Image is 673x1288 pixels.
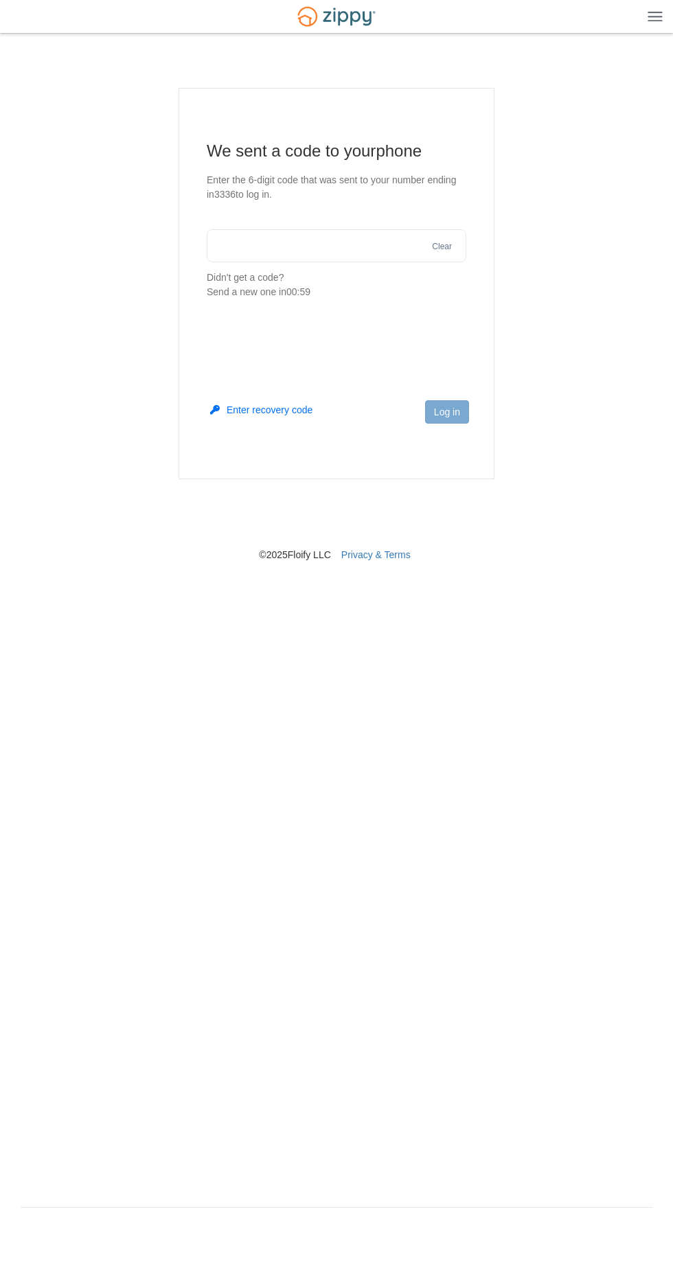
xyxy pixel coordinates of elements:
[207,173,466,202] p: Enter the 6-digit code that was sent to your number ending in 3336 to log in.
[425,400,469,424] button: Log in
[341,549,411,560] a: Privacy & Terms
[428,240,456,253] button: Clear
[648,11,663,21] img: Mobile Dropdown Menu
[210,403,312,417] button: Enter recovery code
[21,479,652,562] nav: © 2025 Floify LLC
[207,140,466,162] h1: We sent a code to your phone
[289,1,384,33] img: Logo
[207,271,466,299] p: Didn't get a code?
[207,285,466,299] div: Send a new one in 00:59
